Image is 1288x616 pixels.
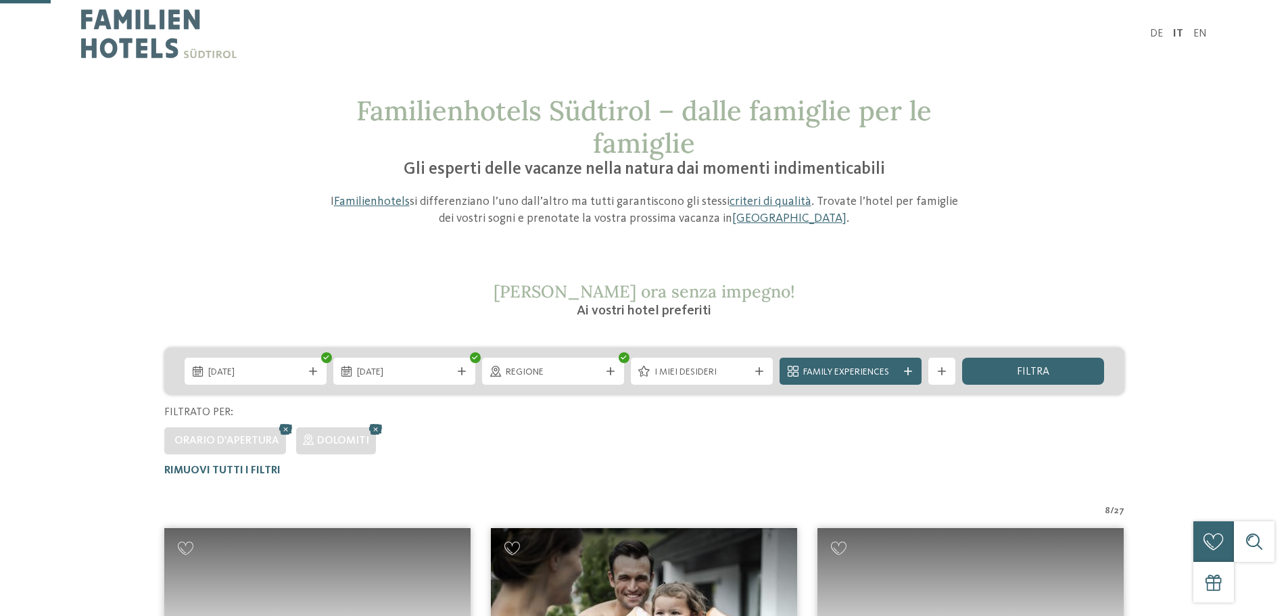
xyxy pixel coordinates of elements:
span: Family Experiences [803,366,898,379]
span: / [1110,504,1114,518]
span: Familienhotels Südtirol – dalle famiglie per le famiglie [356,93,932,160]
a: EN [1193,28,1207,39]
span: 8 [1105,504,1110,518]
span: filtra [1017,366,1049,377]
span: [PERSON_NAME] ora senza impegno! [494,281,795,302]
span: Regione [506,366,600,379]
span: Filtrato per: [164,407,233,418]
a: DE [1150,28,1163,39]
a: criteri di qualità [730,195,811,208]
a: Familienhotels [334,195,410,208]
a: IT [1173,28,1183,39]
span: Rimuovi tutti i filtri [164,465,281,476]
span: 27 [1114,504,1124,518]
span: I miei desideri [654,366,749,379]
a: [GEOGRAPHIC_DATA] [732,212,846,224]
p: I si differenziano l’uno dall’altro ma tutti garantiscono gli stessi . Trovate l’hotel per famigl... [323,193,965,227]
span: Orario d'apertura [174,435,279,446]
span: Dolomiti [317,435,369,446]
span: Gli esperti delle vacanze nella natura dai momenti indimenticabili [404,161,885,178]
span: Ai vostri hotel preferiti [577,304,711,318]
span: [DATE] [357,366,452,379]
span: [DATE] [208,366,303,379]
